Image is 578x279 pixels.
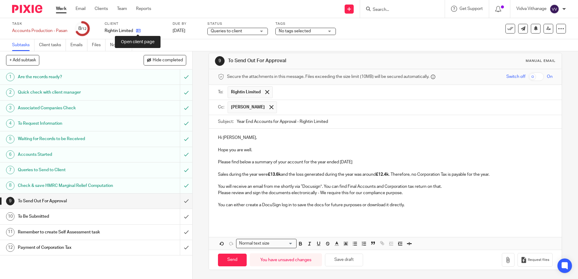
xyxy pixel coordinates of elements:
[18,134,122,143] h1: Waiting for Records to be Received
[110,39,132,51] a: Notes (0)
[173,21,200,26] label: Due by
[39,39,66,51] a: Client tasks
[12,28,67,34] div: Accounts Production - Pasan
[6,150,15,159] div: 6
[518,253,553,267] button: Request files
[211,29,242,33] span: Queries to client
[18,243,122,252] h1: Payment of Corporation Tax
[528,258,549,262] span: Request files
[218,147,552,153] p: Hope you are well.
[92,39,106,51] a: Files
[6,197,15,205] div: 9
[325,254,363,267] button: Save draft
[137,39,160,51] a: Audit logs
[238,240,271,247] span: Normal text size
[218,190,552,196] p: Please review and sign the documents electronically - We require this for our compliance purpose.
[18,228,122,237] h1: Remember to create Self Assessment task
[12,5,42,13] img: Pixie
[231,104,265,110] span: [PERSON_NAME]
[6,212,15,221] div: 10
[376,172,389,177] strong: £12.4k
[78,25,86,32] div: 8
[516,6,547,12] p: Vidva Vithanage
[279,29,311,33] span: No tags selected
[6,55,39,65] button: + Add subtask
[227,74,429,80] span: Secure the attachments in this message. Files exceeding the size limit (10MB) will be secured aut...
[18,181,122,190] h1: Check & save HMRC Marginal Relief Computation
[268,172,281,177] strong: £13.6k
[506,74,525,80] span: Switch off
[218,104,225,110] label: Cc:
[218,254,247,267] input: Send
[6,243,15,252] div: 12
[218,159,552,165] p: Please find below a summary of your account for the year ended [DATE]
[526,59,556,63] div: Manual email
[136,6,151,12] a: Reports
[144,55,186,65] button: Hide completed
[236,239,297,248] div: Search for option
[18,119,122,128] h1: To Request Information
[105,28,133,34] p: Rightin Limited
[56,6,67,12] a: Work
[271,240,293,247] input: Search for option
[117,6,127,12] a: Team
[218,89,225,95] label: To:
[218,119,234,125] label: Subject:
[12,21,67,26] label: Task
[153,58,183,63] span: Hide completed
[12,39,34,51] a: Subtasks
[81,27,86,30] small: /12
[18,150,122,159] h1: Accounts Started
[547,74,553,80] span: On
[275,21,336,26] label: Tags
[228,58,398,64] h1: To Send Out For Approval
[18,165,122,175] h1: Queries to Send to Client
[550,4,559,14] img: svg%3E
[105,21,165,26] label: Client
[18,88,122,97] h1: Quick check with client manager
[6,228,15,236] div: 11
[218,172,552,178] p: Sales during the year were and the loss generated during the year was around . Therefore, no Corp...
[18,104,122,113] h1: Associated Companies Check
[207,21,268,26] label: Status
[6,73,15,81] div: 1
[6,166,15,174] div: 7
[173,29,185,33] span: [DATE]
[18,212,122,221] h1: To Be Submitted
[218,202,552,208] p: You can either create a DocuSign log in to save the docs for future purposes or download it direc...
[6,135,15,143] div: 5
[231,89,261,95] span: Rightin Limited
[18,197,122,206] h1: To Send Out For Approval
[6,88,15,97] div: 2
[250,253,322,266] div: You have unsaved changes
[6,119,15,128] div: 4
[218,184,552,190] p: You will receive an email from me shortly via “Docusign”. You can find Final Accounts and Corpora...
[6,104,15,112] div: 3
[76,6,86,12] a: Email
[215,56,225,66] div: 9
[218,135,552,141] p: Hi [PERSON_NAME],
[459,7,483,11] span: Get Support
[95,6,108,12] a: Clients
[6,181,15,190] div: 8
[372,7,427,13] input: Search
[18,72,122,82] h1: Are the records ready?
[70,39,87,51] a: Emails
